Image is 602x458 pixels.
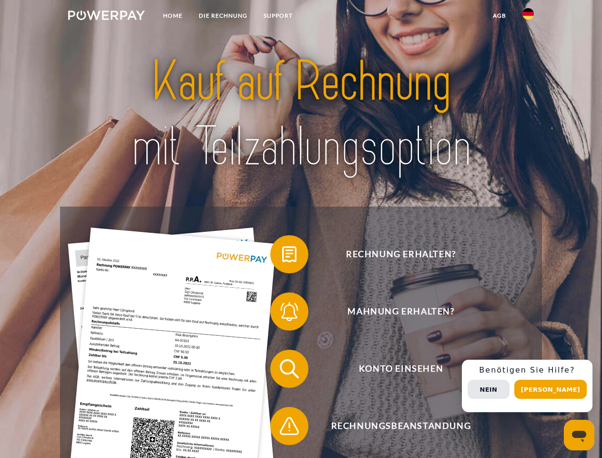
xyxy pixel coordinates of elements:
button: Rechnung erhalten? [270,235,518,273]
span: Rechnungsbeanstandung [284,407,518,445]
button: Konto einsehen [270,350,518,388]
a: DIE RECHNUNG [191,7,255,24]
a: agb [485,7,514,24]
h3: Benötigen Sie Hilfe? [468,365,587,375]
a: SUPPORT [255,7,301,24]
img: qb_warning.svg [277,414,301,438]
button: Nein [468,380,510,399]
span: Konto einsehen [284,350,518,388]
span: Mahnung erhalten? [284,292,518,331]
img: qb_bill.svg [277,242,301,266]
button: Mahnung erhalten? [270,292,518,331]
span: Rechnung erhalten? [284,235,518,273]
div: Schnellhilfe [462,360,592,412]
img: de [522,8,534,20]
img: title-powerpay_de.svg [91,46,511,183]
button: [PERSON_NAME] [514,380,587,399]
img: logo-powerpay-white.svg [68,10,145,20]
img: qb_search.svg [277,357,301,381]
a: Home [155,7,191,24]
img: qb_bell.svg [277,300,301,323]
button: Rechnungsbeanstandung [270,407,518,445]
iframe: Schaltfläche zum Öffnen des Messaging-Fensters [564,420,594,450]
